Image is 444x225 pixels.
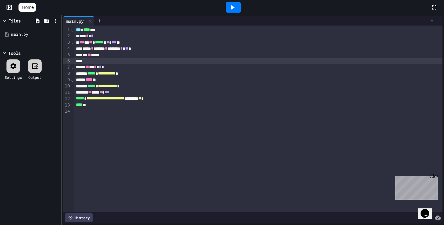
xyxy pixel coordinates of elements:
[63,108,71,115] div: 14
[65,213,93,222] div: History
[71,65,74,70] span: Fold line
[63,64,71,70] div: 7
[63,70,71,77] div: 8
[63,52,71,58] div: 5
[11,31,59,38] div: main.py
[63,39,71,46] div: 3
[28,74,41,80] div: Output
[418,200,438,219] iframe: chat widget
[8,50,21,56] div: Tools
[63,27,71,33] div: 1
[63,33,71,39] div: 2
[18,3,36,12] a: Home
[63,46,71,52] div: 4
[63,96,71,102] div: 12
[71,77,74,82] span: Fold line
[63,16,94,26] div: main.py
[393,174,438,200] iframe: chat widget
[63,77,71,83] div: 9
[8,18,21,24] div: Files
[63,18,87,24] div: main.py
[63,102,71,108] div: 13
[71,27,74,32] span: Fold line
[63,58,71,64] div: 6
[71,40,74,45] span: Fold line
[63,83,71,89] div: 10
[5,74,22,80] div: Settings
[2,2,43,39] div: Chat with us now!Close
[22,4,34,10] span: Home
[63,90,71,96] div: 11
